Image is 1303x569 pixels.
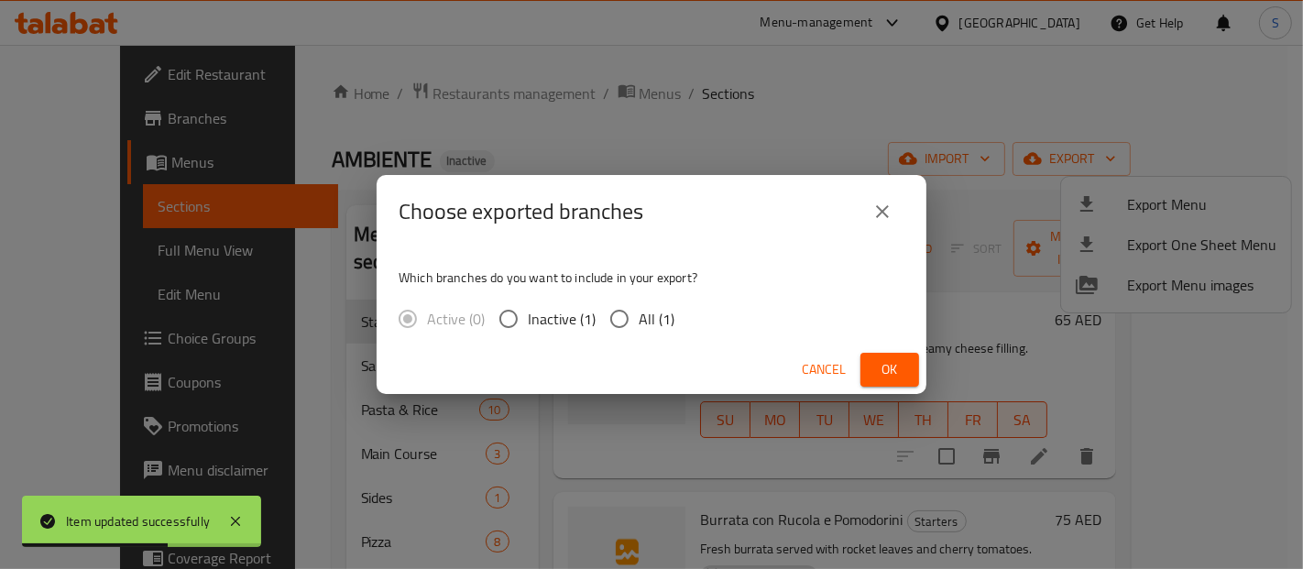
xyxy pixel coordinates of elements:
span: Inactive (1) [528,308,596,330]
button: close [860,190,904,234]
div: Item updated successfully [66,511,210,531]
span: All (1) [639,308,674,330]
button: Ok [860,353,919,387]
span: Ok [875,358,904,381]
span: Cancel [802,358,846,381]
span: Active (0) [427,308,485,330]
button: Cancel [794,353,853,387]
p: Which branches do you want to include in your export? [399,268,904,287]
h2: Choose exported branches [399,197,643,226]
